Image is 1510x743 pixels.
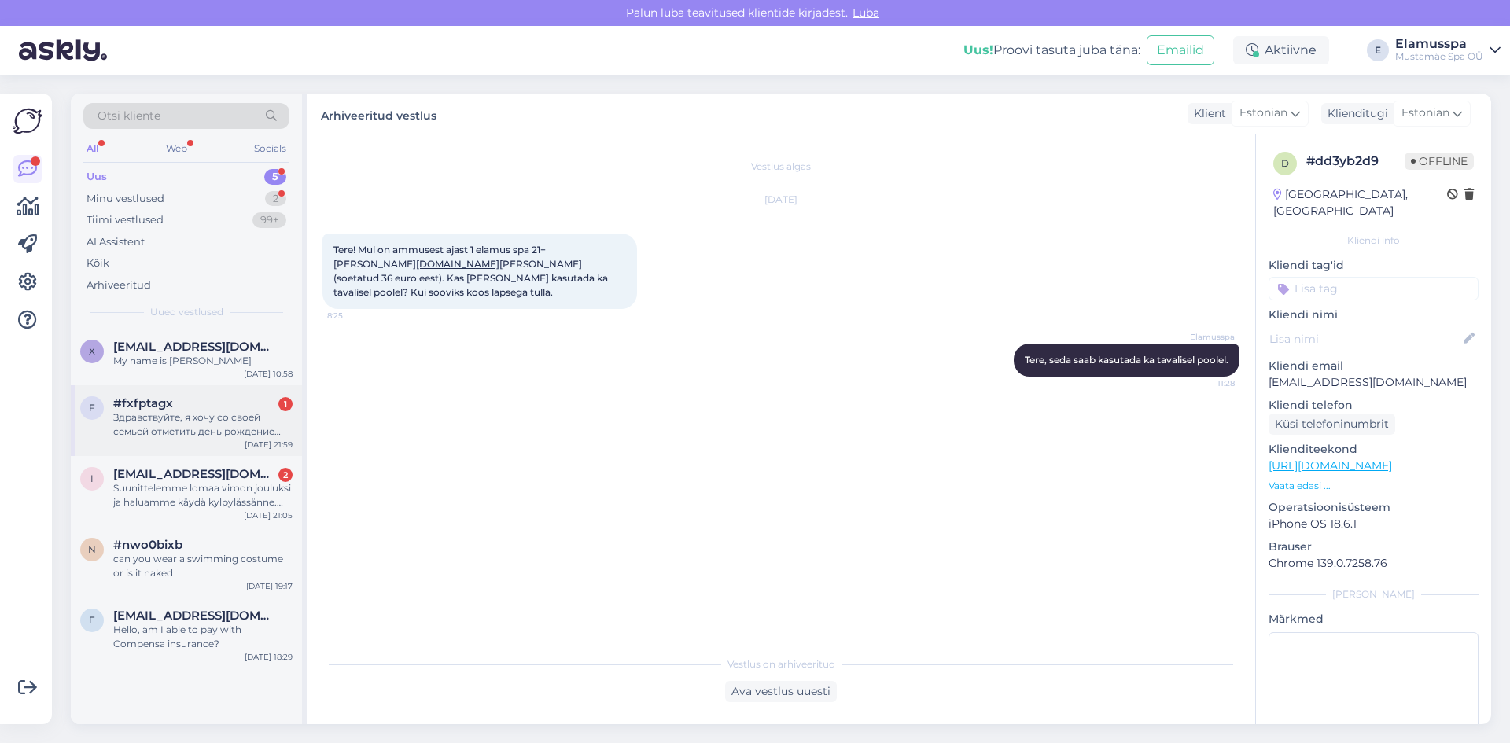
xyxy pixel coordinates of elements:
p: Operatsioonisüsteem [1269,499,1479,516]
b: Uus! [963,42,993,57]
span: Tere! Mul on ammusest ajast 1 elamus spa 21+ [PERSON_NAME] [PERSON_NAME] (soetatud 36 euro eest).... [333,244,610,298]
p: Vaata edasi ... [1269,479,1479,493]
a: ElamusspaMustamäe Spa OÜ [1395,38,1501,63]
div: 99+ [252,212,286,228]
span: n [88,543,96,555]
div: AI Assistent [87,234,145,250]
div: [PERSON_NAME] [1269,587,1479,601]
span: Otsi kliente [98,108,160,124]
div: [DATE] 10:58 [244,368,293,380]
a: [DOMAIN_NAME] [416,258,499,270]
img: Askly Logo [13,106,42,136]
p: Kliendi telefon [1269,397,1479,414]
div: Web [163,138,190,159]
div: Elamusspa [1395,38,1483,50]
span: Luba [848,6,884,20]
div: Socials [251,138,289,159]
div: 2 [278,468,293,482]
div: Здравствуйте, я хочу со своей семьей отметить день рождение .подскажите сколько стоит 4 взрослых ... [113,410,293,439]
div: [DATE] 18:29 [245,651,293,663]
span: ifrahibrahim88@gmail.com [113,467,277,481]
span: Vestlus on arhiveeritud [727,657,835,671]
div: [DATE] 19:17 [246,580,293,592]
label: Arhiveeritud vestlus [321,103,436,124]
div: Mustamäe Spa OÜ [1395,50,1483,63]
div: All [83,138,101,159]
div: [DATE] [322,193,1239,207]
div: Aktiivne [1233,36,1329,64]
div: Tiimi vestlused [87,212,164,228]
p: Brauser [1269,539,1479,555]
div: [DATE] 21:59 [245,439,293,451]
span: #nwo0bixb [113,538,182,552]
div: E [1367,39,1389,61]
span: Uued vestlused [150,305,223,319]
div: Klienditugi [1321,105,1388,122]
p: Märkmed [1269,611,1479,627]
span: Elamusspa [1176,331,1235,343]
p: Chrome 139.0.7258.76 [1269,555,1479,572]
span: Estonian [1401,105,1449,122]
div: Proovi tasuta juba täna: [963,41,1140,60]
div: # dd3yb2d9 [1306,152,1405,171]
p: Kliendi email [1269,358,1479,374]
span: i [90,473,94,484]
span: 8:25 [327,310,386,322]
div: Kliendi info [1269,234,1479,248]
div: Klient [1188,105,1226,122]
div: 1 [278,397,293,411]
button: Emailid [1147,35,1214,65]
input: Lisa nimi [1269,330,1460,348]
div: 5 [264,169,286,185]
span: xuduoxiaojie@gmail.com [113,340,277,354]
div: Ava vestlus uuesti [725,681,837,702]
div: Kõik [87,256,109,271]
span: f [89,402,95,414]
div: My name is [PERSON_NAME] [113,354,293,368]
div: Vestlus algas [322,160,1239,174]
p: iPhone OS 18.6.1 [1269,516,1479,532]
input: Lisa tag [1269,277,1479,300]
div: Küsi telefoninumbrit [1269,414,1395,435]
p: Kliendi nimi [1269,307,1479,323]
a: [URL][DOMAIN_NAME] [1269,458,1392,473]
p: Klienditeekond [1269,441,1479,458]
div: 2 [265,191,286,207]
div: Minu vestlused [87,191,164,207]
span: 11:28 [1176,377,1235,389]
div: Suunittelemme lomaa viroon jouluksi ja haluamme käydä kylpylässänne. Oletteko pyhäpäivinä normaal... [113,481,293,509]
div: Arhiveeritud [87,278,151,293]
span: elnur.lithuania@gmail.com [113,609,277,623]
span: Estonian [1239,105,1287,122]
span: Offline [1405,153,1474,170]
span: d [1281,157,1289,169]
div: Uus [87,169,107,185]
span: e [89,614,95,626]
span: x [89,345,95,357]
div: [GEOGRAPHIC_DATA], [GEOGRAPHIC_DATA] [1273,186,1447,219]
span: #fxfptagx [113,396,173,410]
div: can you wear a swimming costume or is it naked [113,552,293,580]
p: Kliendi tag'id [1269,257,1479,274]
div: [DATE] 21:05 [244,509,293,521]
div: Hello, am I able to pay with Compensa insurance? [113,623,293,651]
p: [EMAIL_ADDRESS][DOMAIN_NAME] [1269,374,1479,391]
span: Tere, seda saab kasutada ka tavalisel poolel. [1025,354,1228,366]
